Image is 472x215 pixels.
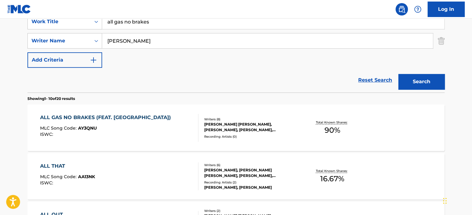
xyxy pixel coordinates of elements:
[204,122,297,133] div: [PERSON_NAME] [PERSON_NAME], [PERSON_NAME], [PERSON_NAME], [PERSON_NAME], [PERSON_NAME], [PERSON_...
[316,169,349,173] p: Total Known Shares:
[31,18,87,25] div: Work Title
[90,56,97,64] img: 9d2ae6d4665cec9f34b9.svg
[398,74,445,89] button: Search
[204,163,297,167] div: Writers ( 6 )
[441,185,472,215] iframe: Chat Widget
[443,191,447,210] div: Drag
[204,167,297,178] div: [PERSON_NAME], [PERSON_NAME] [PERSON_NAME], [PERSON_NAME], [PERSON_NAME] [PERSON_NAME] [PERSON_NAME]
[412,3,424,15] div: Help
[27,153,445,200] a: ALL THATMLC Song Code:AA13NKISWC:Writers (6)[PERSON_NAME], [PERSON_NAME] [PERSON_NAME], [PERSON_N...
[438,33,445,49] img: Delete Criterion
[316,120,349,125] p: Total Known Shares:
[7,5,31,14] img: MLC Logo
[395,3,408,15] a: Public Search
[27,96,75,101] p: Showing 1 - 10 of 20 results
[40,125,78,131] span: MLC Song Code :
[78,174,95,179] span: AA13NK
[78,125,97,131] span: AY3QNU
[31,37,87,45] div: Writer Name
[40,114,174,121] div: ALL GAS NO BRAKES (FEAT. [GEOGRAPHIC_DATA])
[40,180,55,186] span: ISWC :
[204,180,297,185] div: Recording Artists ( 2 )
[355,73,395,87] a: Reset Search
[204,185,297,190] div: [PERSON_NAME], [PERSON_NAME]
[414,6,421,13] img: help
[428,2,465,17] a: Log In
[40,131,55,137] span: ISWC :
[27,105,445,151] a: ALL GAS NO BRAKES (FEAT. [GEOGRAPHIC_DATA])MLC Song Code:AY3QNUISWC:Writers (8)[PERSON_NAME] [PER...
[398,6,405,13] img: search
[204,209,297,213] div: Writers ( 2 )
[204,117,297,122] div: Writers ( 8 )
[40,162,95,170] div: ALL THAT
[40,174,78,179] span: MLC Song Code :
[27,52,102,68] button: Add Criteria
[324,125,340,136] span: 90 %
[320,173,344,184] span: 16.67 %
[204,134,297,139] div: Recording Artists ( 0 )
[27,14,445,92] form: Search Form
